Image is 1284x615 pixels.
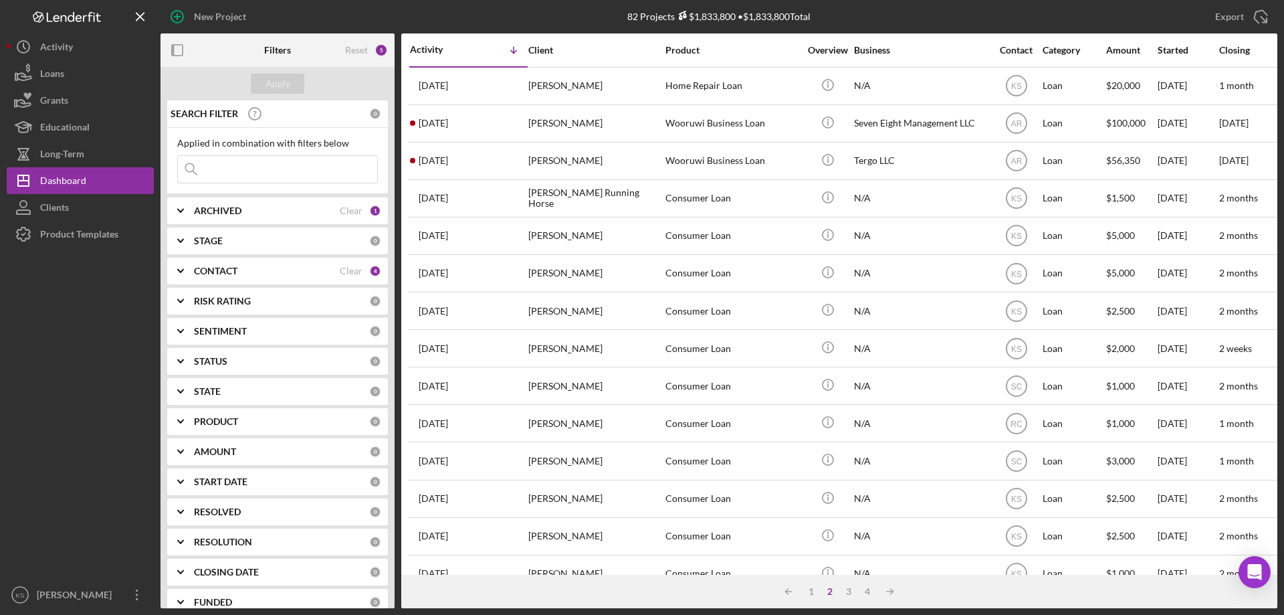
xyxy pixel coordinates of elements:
[528,181,662,216] div: [PERSON_NAME] Running Horse
[1010,457,1022,466] text: SC
[1219,305,1258,317] time: 2 months
[7,221,154,248] button: Product Templates
[7,60,154,87] button: Loans
[839,586,858,597] div: 3
[7,33,154,60] button: Activity
[369,506,381,518] div: 0
[171,108,238,119] b: SEARCH FILTER
[194,476,247,487] b: START DATE
[369,385,381,398] div: 0
[665,481,799,517] div: Consumer Loan
[194,537,252,547] b: RESOLUTION
[419,80,448,91] time: 2025-08-29 14:43
[665,519,799,554] div: Consumer Loan
[665,556,799,592] div: Consumer Loan
[1158,218,1218,254] div: [DATE]
[369,355,381,367] div: 0
[528,256,662,291] div: [PERSON_NAME]
[528,556,662,592] div: [PERSON_NAME]
[1106,267,1135,278] span: $5,000
[345,45,368,56] div: Reset
[419,456,448,466] time: 2025-08-26 18:23
[528,519,662,554] div: [PERSON_NAME]
[194,597,232,608] b: FUNDED
[1106,192,1135,203] span: $1,500
[1158,181,1218,216] div: [DATE]
[1043,443,1105,478] div: Loan
[194,326,247,337] b: SENTIMENT
[369,566,381,578] div: 0
[40,194,69,224] div: Clients
[1010,194,1021,203] text: KS
[1043,256,1105,291] div: Loan
[528,406,662,441] div: [PERSON_NAME]
[1158,481,1218,517] div: [DATE]
[1043,406,1105,441] div: Loan
[160,3,259,30] button: New Project
[194,567,259,578] b: CLOSING DATE
[854,143,988,179] div: Tergo LLC
[369,265,381,277] div: 4
[16,592,25,599] text: KS
[194,446,236,457] b: AMOUNT
[265,74,290,94] div: Apply
[1043,556,1105,592] div: Loan
[1219,343,1252,354] time: 2 weeks
[1106,380,1135,391] span: $1,000
[1010,157,1022,166] text: AR
[1106,530,1135,541] span: $2,500
[1219,230,1258,241] time: 2 months
[627,11,811,22] div: 82 Projects • $1,833,800 Total
[1010,119,1022,128] text: AR
[854,481,988,517] div: N/A
[1158,106,1218,141] div: [DATE]
[858,586,877,597] div: 4
[7,87,154,114] button: Grants
[1043,293,1105,329] div: Loan
[1106,155,1140,166] span: $56,350
[1010,269,1021,278] text: KS
[665,256,799,291] div: Consumer Loan
[7,141,154,167] button: Long-Term
[1106,567,1135,579] span: $1,000
[194,205,241,216] b: ARCHIVED
[1106,230,1135,241] span: $5,000
[251,74,304,94] button: Apply
[177,138,378,149] div: Applied in combination with filters below
[802,45,853,56] div: Overview
[419,418,448,429] time: 2025-08-26 22:16
[1106,45,1156,56] div: Amount
[1219,567,1258,579] time: 2 months
[369,596,381,608] div: 0
[1219,380,1258,391] time: 2 months
[854,45,988,56] div: Business
[369,416,381,428] div: 0
[1158,406,1218,441] div: [DATE]
[419,343,448,354] time: 2025-08-27 17:12
[7,582,154,608] button: KS[PERSON_NAME]
[1010,306,1021,316] text: KS
[1219,493,1258,504] time: 2 months
[528,218,662,254] div: [PERSON_NAME]
[1219,80,1254,91] time: 1 month
[1106,80,1140,91] span: $20,000
[991,45,1041,56] div: Contact
[665,443,799,478] div: Consumer Loan
[854,293,988,329] div: N/A
[369,536,381,548] div: 0
[194,296,251,306] b: RISK RATING
[1219,155,1249,166] time: [DATE]
[340,205,362,216] div: Clear
[665,106,799,141] div: Wooruwi Business Loan
[369,295,381,307] div: 0
[410,44,469,55] div: Activity
[1010,569,1021,579] text: KS
[854,218,988,254] div: N/A
[528,45,662,56] div: Client
[854,443,988,478] div: N/A
[1010,419,1023,428] text: RC
[369,108,381,120] div: 0
[419,493,448,504] time: 2025-08-26 16:24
